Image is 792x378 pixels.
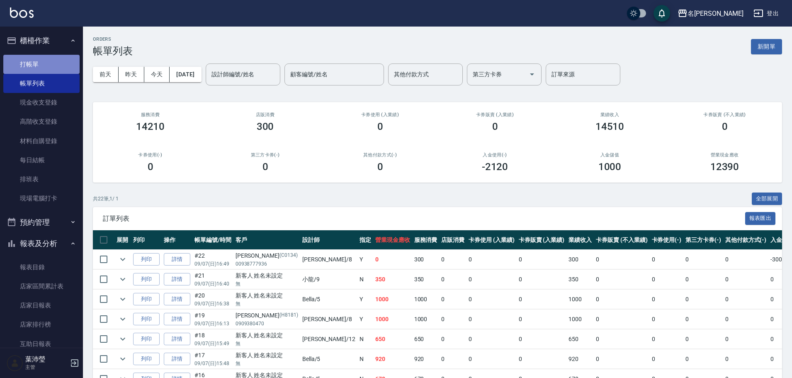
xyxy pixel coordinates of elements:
h3: 14510 [595,121,624,132]
img: Logo [10,7,34,18]
td: 0 [723,310,769,329]
p: 09/07 (日) 16:38 [194,300,231,307]
p: 無 [236,360,298,367]
button: 報表匯出 [745,212,776,225]
td: 1000 [373,290,412,309]
a: 店家區間累計表 [3,277,80,296]
td: 0 [517,270,567,289]
th: 營業現金應收 [373,230,412,250]
td: 0 [683,349,723,369]
td: #20 [192,290,233,309]
td: 920 [412,349,440,369]
td: 0 [517,310,567,329]
button: 今天 [144,67,170,82]
div: [PERSON_NAME] [236,311,298,320]
td: 0 [723,270,769,289]
a: 新開單 [751,42,782,50]
div: 新客人 姓名未設定 [236,351,298,360]
h3: 0 [262,161,268,173]
a: 詳情 [164,273,190,286]
p: 09/07 (日) 15:48 [194,360,231,367]
td: 0 [594,250,649,269]
td: 350 [412,270,440,289]
h3: 0 [722,121,728,132]
div: 新客人 姓名未設定 [236,271,298,280]
td: #19 [192,310,233,329]
p: 無 [236,340,298,347]
p: 無 [236,280,298,288]
td: 0 [439,329,466,349]
p: 無 [236,300,298,307]
td: 0 [517,329,567,349]
td: #21 [192,270,233,289]
a: 詳情 [164,293,190,306]
p: 共 22 筆, 1 / 1 [93,195,119,202]
p: 09/07 (日) 16:40 [194,280,231,288]
td: 350 [566,270,594,289]
td: N [357,349,373,369]
td: 350 [373,270,412,289]
h3: 0 [377,121,383,132]
td: 0 [517,349,567,369]
button: Open [525,68,539,81]
button: 名[PERSON_NAME] [674,5,747,22]
th: 店販消費 [439,230,466,250]
th: 卡券販賣 (入業績) [517,230,567,250]
h3: -2120 [482,161,508,173]
button: expand row [117,353,129,365]
th: 設計師 [300,230,357,250]
td: [PERSON_NAME] /12 [300,329,357,349]
th: 其他付款方式(-) [723,230,769,250]
a: 帳單列表 [3,74,80,93]
th: 列印 [131,230,162,250]
button: 全部展開 [752,193,782,205]
h3: 服務消費 [103,112,198,117]
td: 650 [373,329,412,349]
p: 0909380470 [236,320,298,327]
h3: 12390 [710,161,739,173]
td: 0 [723,329,769,349]
td: 0 [466,349,517,369]
a: 現金收支登錄 [3,93,80,112]
td: #17 [192,349,233,369]
td: 920 [373,349,412,369]
h3: 0 [148,161,153,173]
h2: 卡券販賣 (不入業績) [677,112,772,117]
td: 920 [566,349,594,369]
th: 指定 [357,230,373,250]
th: 業績收入 [566,230,594,250]
th: 卡券使用 (入業績) [466,230,517,250]
a: 詳情 [164,333,190,346]
h2: 店販消費 [218,112,313,117]
td: 650 [566,329,594,349]
td: N [357,329,373,349]
a: 打帳單 [3,55,80,74]
a: 排班表 [3,170,80,189]
a: 詳情 [164,353,190,366]
button: [DATE] [170,67,201,82]
th: 客戶 [233,230,300,250]
td: 小龍 /9 [300,270,357,289]
h2: 卡券使用 (入業績) [333,112,428,117]
button: expand row [117,333,129,345]
td: 0 [650,310,684,329]
td: N [357,270,373,289]
td: 0 [439,270,466,289]
td: 0 [466,310,517,329]
p: 09/07 (日) 15:49 [194,340,231,347]
h2: 卡券使用(-) [103,152,198,158]
td: 1000 [566,310,594,329]
h3: 帳單列表 [93,45,133,57]
td: [PERSON_NAME] /8 [300,310,357,329]
h2: 營業現金應收 [677,152,772,158]
td: 0 [723,349,769,369]
td: 300 [412,250,440,269]
td: 0 [517,290,567,309]
td: 0 [650,250,684,269]
td: 0 [594,290,649,309]
h3: 0 [492,121,498,132]
div: 新客人 姓名未設定 [236,331,298,340]
th: 帳單編號/時間 [192,230,233,250]
img: Person [7,355,23,371]
td: 0 [723,290,769,309]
